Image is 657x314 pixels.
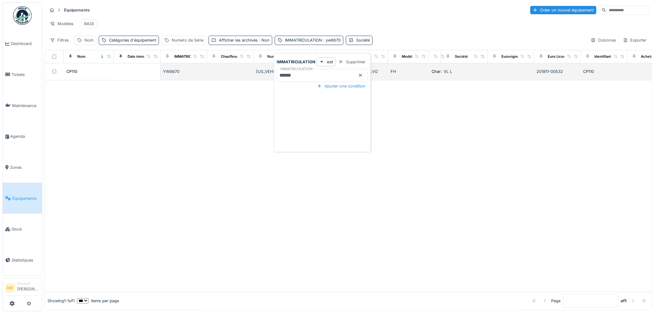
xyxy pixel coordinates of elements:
div: Catégories d'équipement [109,37,156,43]
div: Modèle [402,54,415,59]
div: VL L [444,69,485,74]
div: Créer un nouvel équipement [530,6,596,14]
div: Charroi [432,69,446,74]
strong: est [327,59,333,65]
div: Filtres [47,36,72,45]
div: [US_VEHICLE_IDENTIFICATION_NUMBER] [256,69,314,74]
div: Exporter [620,36,650,45]
div: Nom [84,37,93,43]
div: Société [455,54,468,59]
div: Numéro de Série [172,37,203,43]
li: AM [5,283,15,293]
li: [PERSON_NAME] [17,281,39,294]
strong: Équipements [61,7,92,13]
div: Identifiant interne [595,54,625,59]
div: Page [551,298,561,304]
div: BASE [84,21,94,27]
div: 201811-00532 [537,69,578,74]
div: VOLVO [364,69,386,74]
div: Afficher les archivés [219,37,270,43]
div: IMMATRICULATION [174,54,206,59]
div: YW6670 [163,69,205,74]
strong: of 1 [621,298,627,304]
div: Showing 1 - 1 of 1 [48,298,75,304]
div: IMMATRICULATION [285,37,341,43]
div: CP110 [66,69,77,74]
div: Nom [77,54,85,59]
div: Société [356,37,370,43]
div: Numéro de Série [267,54,296,59]
span: Statistiques [11,257,39,263]
div: FH [391,69,426,74]
div: CP110 [583,69,625,74]
div: Chauffeur principal [221,54,253,59]
strong: IMMATRICULATION [277,59,315,65]
span: Agenda [10,133,39,139]
span: Tickets [11,72,39,78]
div: Supprimer [336,58,368,66]
div: Colonnes [588,36,619,45]
span: Zones [10,164,39,170]
div: Date immatriculation (1ere) [128,54,173,59]
span: Équipements [12,195,39,201]
img: Badge_color-CXgf-gQk.svg [13,6,32,25]
div: Manager [17,281,39,286]
label: IMMATRICULATION [279,66,314,72]
span: Maintenance [12,103,39,109]
div: Modèles [47,19,76,28]
span: Dashboard [11,41,39,47]
div: Acheteur [641,54,657,59]
span: Stock [11,226,39,232]
div: Eurovignette valide jusque [501,54,547,59]
div: Euro Licence nr [548,54,575,59]
span: : Non [258,38,270,43]
div: items per page [77,298,119,304]
div: Ajouter une condition [315,82,368,90]
span: : yw6670 [322,38,341,43]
